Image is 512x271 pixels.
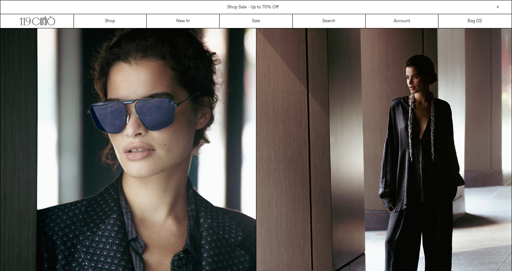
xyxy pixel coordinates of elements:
span: 0 [478,18,480,24]
span: ) [478,18,482,24]
a: New In [147,14,220,28]
a: Account [366,14,438,28]
a: Shop [74,14,147,28]
a: Sale [220,14,292,28]
a: Bag () [438,14,511,28]
a: Search [293,14,366,28]
a: Shop Sale - Up to 70% Off [227,4,279,10]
